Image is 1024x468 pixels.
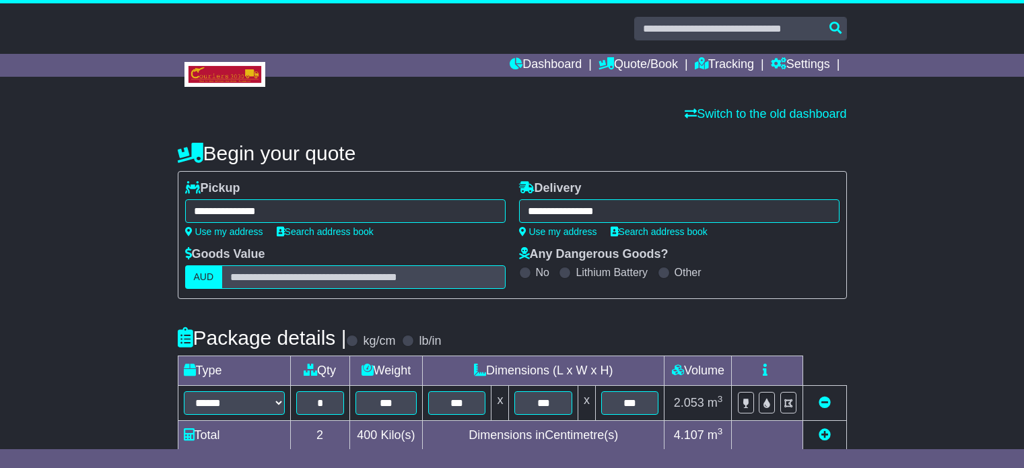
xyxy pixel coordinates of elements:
[349,356,422,386] td: Weight
[718,426,723,436] sup: 3
[771,54,830,77] a: Settings
[519,181,582,196] label: Delivery
[178,327,347,349] h4: Package details |
[178,421,290,450] td: Total
[290,421,349,450] td: 2
[708,396,723,409] span: m
[178,142,847,164] h4: Begin your quote
[185,265,223,289] label: AUD
[422,356,664,386] td: Dimensions (L x W x H)
[695,54,754,77] a: Tracking
[357,428,377,442] span: 400
[419,334,441,349] label: lb/in
[349,421,422,450] td: Kilo(s)
[664,356,732,386] td: Volume
[277,226,374,237] a: Search address book
[819,428,831,442] a: Add new item
[611,226,708,237] a: Search address book
[178,356,290,386] td: Type
[185,226,263,237] a: Use my address
[819,396,831,409] a: Remove this item
[578,386,595,421] td: x
[675,266,702,279] label: Other
[599,54,678,77] a: Quote/Book
[290,356,349,386] td: Qty
[185,247,265,262] label: Goods Value
[685,107,846,121] a: Switch to the old dashboard
[536,266,549,279] label: No
[519,226,597,237] a: Use my address
[185,181,240,196] label: Pickup
[519,247,669,262] label: Any Dangerous Goods?
[491,386,509,421] td: x
[510,54,582,77] a: Dashboard
[674,428,704,442] span: 4.107
[674,396,704,409] span: 2.053
[718,394,723,404] sup: 3
[422,421,664,450] td: Dimensions in Centimetre(s)
[576,266,648,279] label: Lithium Battery
[363,334,395,349] label: kg/cm
[708,428,723,442] span: m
